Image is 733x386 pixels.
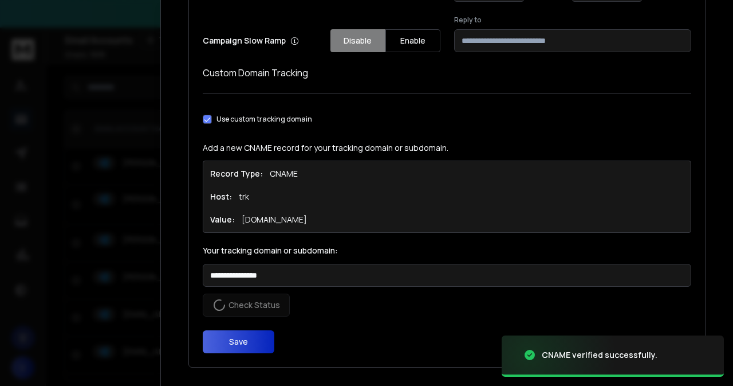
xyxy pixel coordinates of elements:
h1: Record Type: [210,168,263,180]
button: Save [203,330,274,353]
label: Use custom tracking domain [216,115,312,124]
p: Add a new CNAME record for your tracking domain or subdomain. [203,142,691,154]
button: Disable [330,29,385,52]
p: Campaign Slow Ramp [203,35,299,46]
p: trk [239,191,249,202]
label: Your tracking domain or subdomain: [203,247,691,255]
label: Reply to [454,15,692,25]
button: Enable [385,29,440,52]
h1: Host: [210,191,232,202]
p: CNAME [270,168,298,180]
h1: Custom Domain Tracking [203,66,691,80]
p: [DOMAIN_NAME] [242,214,307,225]
div: CNAME verified successfully. [542,349,657,361]
h1: Value: [210,214,235,225]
